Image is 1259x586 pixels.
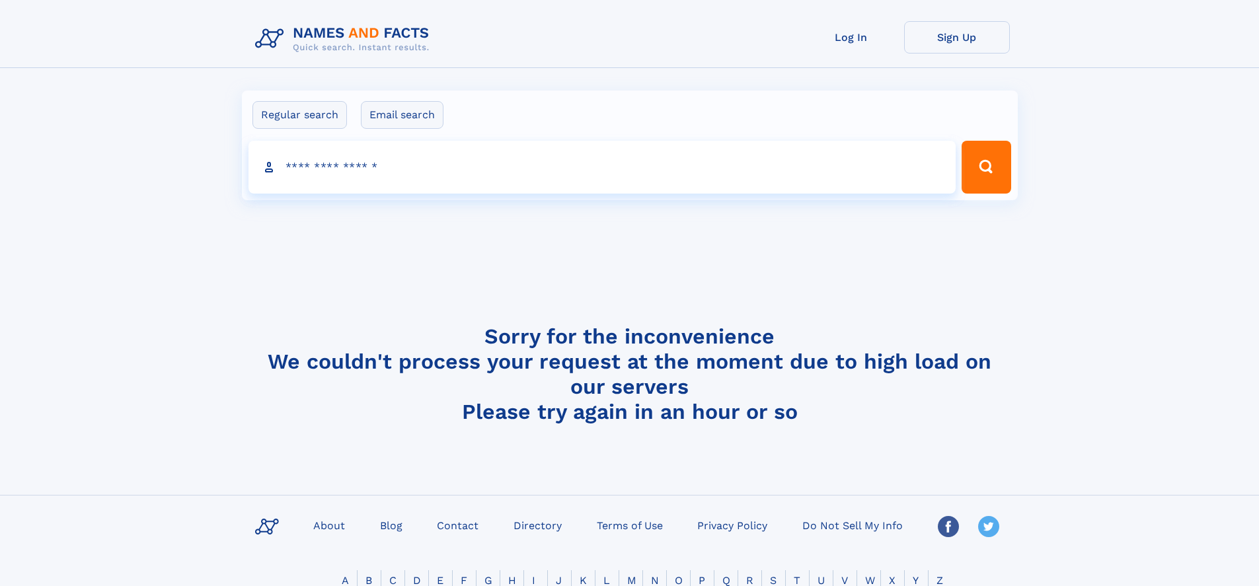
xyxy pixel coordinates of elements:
h4: Sorry for the inconvenience We couldn't process your request at the moment due to high load on ou... [250,324,1010,424]
a: Sign Up [904,21,1010,54]
a: Directory [508,515,567,534]
a: About [308,515,350,534]
button: Search Button [962,141,1011,194]
a: Privacy Policy [692,515,773,534]
img: Facebook [938,516,959,537]
label: Regular search [252,101,347,129]
img: Twitter [978,516,999,537]
a: Terms of Use [591,515,668,534]
a: Blog [375,515,408,534]
label: Email search [361,101,443,129]
a: Do Not Sell My Info [797,515,908,534]
a: Log In [798,21,904,54]
img: Logo Names and Facts [250,21,440,57]
a: Contact [432,515,484,534]
input: search input [248,141,956,194]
